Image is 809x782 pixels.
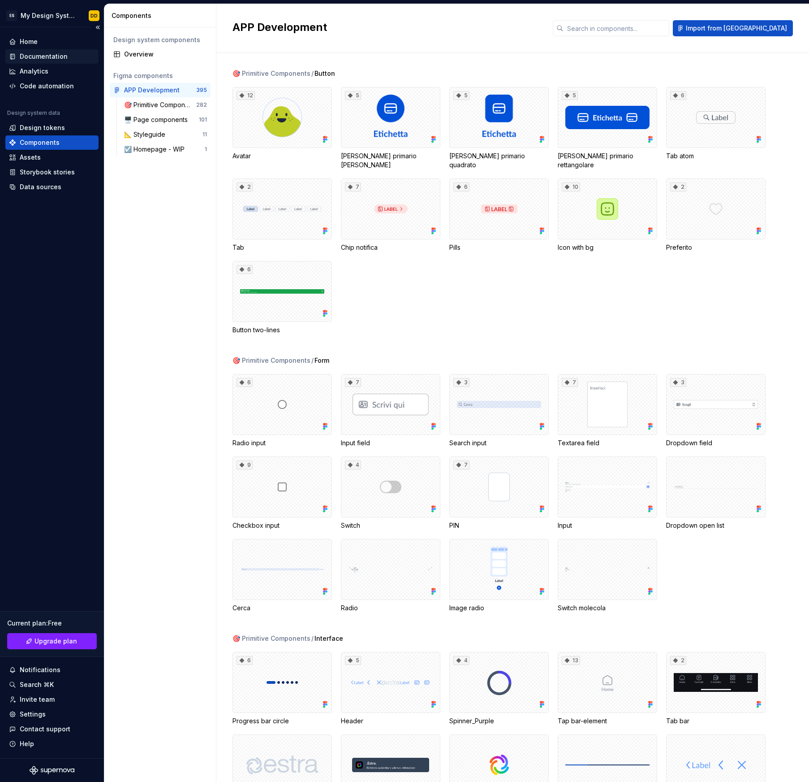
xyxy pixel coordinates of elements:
div: Tab [232,243,332,252]
div: 10Icon with bg [558,178,657,252]
a: Settings [5,707,99,721]
div: Cerca [232,539,332,613]
button: Import from [GEOGRAPHIC_DATA] [673,20,793,36]
div: 6 [237,265,253,274]
span: Upgrade plan [34,637,77,646]
div: Home [20,37,38,46]
a: APP Development395 [110,83,211,97]
div: Spinner_Purple [449,717,549,726]
div: 6Radio input [232,374,332,447]
a: 📐 Styleguide11 [120,127,211,142]
div: 7Input field [341,374,440,447]
div: 5 [345,91,361,100]
div: Chip notifica [341,243,440,252]
div: 🎯 Primitive Components [124,100,196,109]
div: ☑️ Homepage - WIP [124,145,188,154]
span: / [311,69,314,78]
div: Notifications [20,665,60,674]
div: Data sources [20,182,61,191]
div: Radio [341,539,440,613]
div: Progress bar circle [232,717,332,726]
h2: APP Development [232,20,542,35]
div: 1 [205,146,207,153]
button: ESMy Design SystemDD [2,6,102,25]
div: Invite team [20,695,55,704]
a: Home [5,35,99,49]
div: 7Textarea field [558,374,657,447]
div: Design system data [7,109,60,117]
a: Data sources [5,180,99,194]
div: Switch molecola [558,539,657,613]
div: Dropdown field [666,439,766,447]
div: Documentation [20,52,68,61]
div: 7 [453,461,469,469]
div: Figma components [113,71,207,80]
div: Switch [341,521,440,530]
div: Storybook stories [20,168,75,177]
div: PIN [449,521,549,530]
div: 6Pills [449,178,549,252]
div: 9Checkbox input [232,456,332,530]
div: 2 [237,182,253,191]
div: Design system components [113,35,207,44]
div: 2Preferito [666,178,766,252]
div: Tab bar [666,717,766,726]
div: Cerca [232,604,332,613]
a: 🖥️ Page components101 [120,113,211,127]
div: 4Switch [341,456,440,530]
div: Input field [341,439,440,447]
div: Switch molecola [558,604,657,613]
span: Import from [GEOGRAPHIC_DATA] [686,24,787,33]
div: [PERSON_NAME] primario [PERSON_NAME] [341,152,440,169]
div: Image radio [449,539,549,613]
div: [PERSON_NAME] primario rettangolare [558,152,657,169]
div: Contact support [20,725,70,734]
div: 3 [453,378,469,387]
div: Checkbox input [232,521,332,530]
div: Assets [20,153,41,162]
div: 🎯 Primitive Components [232,634,310,643]
div: 7Chip notifica [341,178,440,252]
div: 5[PERSON_NAME] primario rettangolare [558,87,657,169]
button: Collapse sidebar [91,21,104,34]
div: 6 [670,91,686,100]
div: Components [20,138,60,147]
div: Header [341,717,440,726]
div: 3 [670,378,686,387]
span: Interface [314,634,343,643]
div: Radio [341,604,440,613]
div: 12 [237,91,255,100]
div: 5 [453,91,469,100]
div: Help [20,739,34,748]
a: Design tokens [5,121,99,135]
div: 6Button two-lines [232,261,332,335]
div: Analytics [20,67,48,76]
div: 5[PERSON_NAME] primario [PERSON_NAME] [341,87,440,169]
div: 7 [562,378,578,387]
svg: Supernova Logo [30,766,74,775]
div: Dropdown open list [666,456,766,530]
div: Tap bar-element [558,717,657,726]
div: 5[PERSON_NAME] primario quadrato [449,87,549,169]
div: Image radio [449,604,549,613]
div: ES [6,10,17,21]
div: Textarea field [558,439,657,447]
div: [PERSON_NAME] primario quadrato [449,152,549,169]
div: 4 [453,656,469,665]
div: Avatar [232,152,332,161]
div: 6 [237,656,253,665]
div: Icon with bg [558,243,657,252]
div: 6Tab atom [666,87,766,169]
div: 7 [345,182,361,191]
div: 5Header [341,652,440,726]
span: Form [314,356,329,365]
div: DD [90,12,98,19]
div: 4 [345,461,361,469]
div: Button two-lines [232,326,332,335]
div: My Design System [21,11,78,20]
div: 11 [202,131,207,138]
div: Overview [124,50,207,59]
div: Components [112,11,212,20]
div: 101 [199,116,207,123]
div: 13Tap bar-element [558,652,657,726]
